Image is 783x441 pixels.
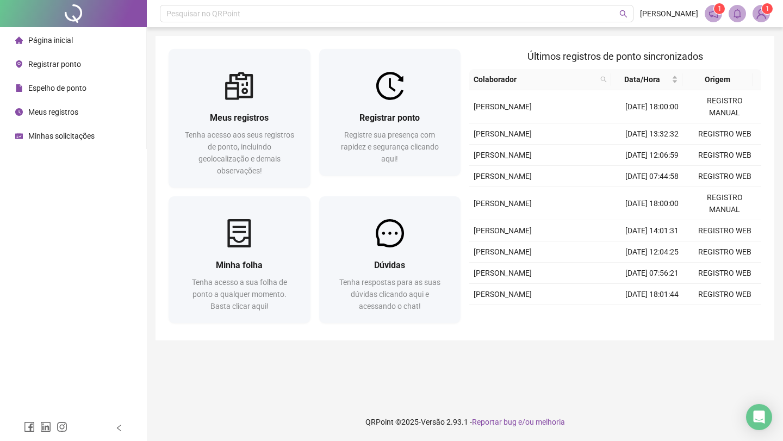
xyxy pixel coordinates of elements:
[746,404,772,430] div: Open Intercom Messenger
[688,145,761,166] td: REGISTRO WEB
[28,60,81,69] span: Registrar ponto
[341,131,439,163] span: Registre sua presença com rapidez e segurança clicando aqui!
[732,9,742,18] span: bell
[28,108,78,116] span: Meus registros
[688,241,761,263] td: REGISTRO WEB
[688,166,761,187] td: REGISTRO WEB
[474,269,532,277] span: [PERSON_NAME]
[339,278,440,310] span: Tenha respostas para as suas dúvidas clicando aqui e acessando o chat!
[688,187,761,220] td: REGISTRO MANUAL
[616,305,688,338] td: [DATE] 14:00:00
[15,132,23,140] span: schedule
[616,263,688,284] td: [DATE] 07:56:21
[600,76,607,83] span: search
[319,196,461,323] a: DúvidasTenha respostas para as suas dúvidas clicando aqui e acessando o chat!
[192,278,287,310] span: Tenha acesso a sua folha de ponto a qualquer momento. Basta clicar aqui!
[474,172,532,181] span: [PERSON_NAME]
[688,220,761,241] td: REGISTRO WEB
[474,226,532,235] span: [PERSON_NAME]
[616,166,688,187] td: [DATE] 07:44:58
[616,145,688,166] td: [DATE] 12:06:59
[598,71,609,88] span: search
[15,36,23,44] span: home
[359,113,420,123] span: Registrar ponto
[474,129,532,138] span: [PERSON_NAME]
[714,3,725,14] sup: 1
[688,284,761,305] td: REGISTRO WEB
[611,69,682,90] th: Data/Hora
[28,84,86,92] span: Espelho de ponto
[753,5,769,22] img: 63900
[185,131,294,175] span: Tenha acesso aos seus registros de ponto, incluindo geolocalização e demais observações!
[474,102,532,111] span: [PERSON_NAME]
[474,290,532,299] span: [PERSON_NAME]
[718,5,722,13] span: 1
[15,108,23,116] span: clock-circle
[682,69,754,90] th: Origem
[688,90,761,123] td: REGISTRO MANUAL
[616,241,688,263] td: [DATE] 12:04:25
[640,8,698,20] span: [PERSON_NAME]
[616,220,688,241] td: [DATE] 14:01:31
[40,421,51,432] span: linkedin
[616,123,688,145] td: [DATE] 13:32:32
[169,49,310,188] a: Meus registrosTenha acesso aos seus registros de ponto, incluindo geolocalização e demais observa...
[688,305,761,338] td: REGISTRO MANUAL
[766,5,769,13] span: 1
[115,424,123,432] span: left
[472,418,565,426] span: Reportar bug e/ou melhoria
[15,60,23,68] span: environment
[619,10,627,18] span: search
[474,73,596,85] span: Colaborador
[709,9,718,18] span: notification
[474,199,532,208] span: [PERSON_NAME]
[147,403,783,441] footer: QRPoint © 2025 - 2.93.1 -
[28,36,73,45] span: Página inicial
[210,113,269,123] span: Meus registros
[762,3,773,14] sup: Atualize o seu contato no menu Meus Dados
[421,418,445,426] span: Versão
[616,284,688,305] td: [DATE] 18:01:44
[374,260,405,270] span: Dúvidas
[688,123,761,145] td: REGISTRO WEB
[616,187,688,220] td: [DATE] 18:00:00
[15,84,23,92] span: file
[319,49,461,176] a: Registrar pontoRegistre sua presença com rapidez e segurança clicando aqui!
[24,421,35,432] span: facebook
[57,421,67,432] span: instagram
[688,263,761,284] td: REGISTRO WEB
[527,51,703,62] span: Últimos registros de ponto sincronizados
[616,73,669,85] span: Data/Hora
[216,260,263,270] span: Minha folha
[28,132,95,140] span: Minhas solicitações
[474,151,532,159] span: [PERSON_NAME]
[169,196,310,323] a: Minha folhaTenha acesso a sua folha de ponto a qualquer momento. Basta clicar aqui!
[474,247,532,256] span: [PERSON_NAME]
[616,90,688,123] td: [DATE] 18:00:00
